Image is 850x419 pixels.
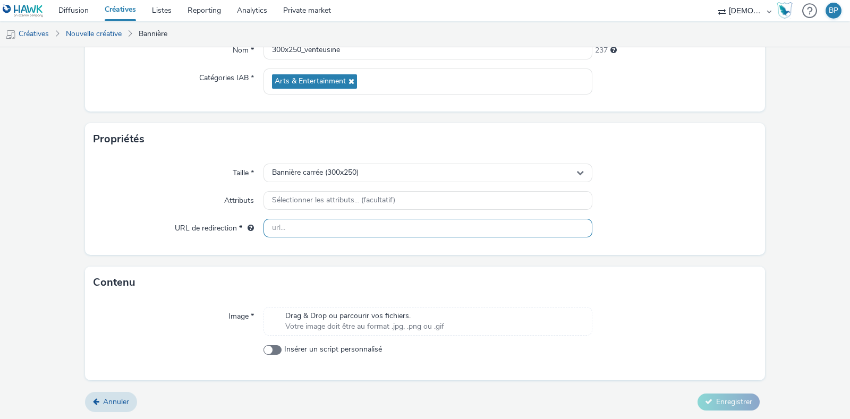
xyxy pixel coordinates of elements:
[195,69,258,83] label: Catégories IAB *
[777,2,797,19] a: Hawk Academy
[5,29,16,40] img: mobile
[228,41,258,56] label: Nom *
[133,21,173,47] a: Bannière
[242,223,254,234] div: L'URL de redirection sera utilisée comme URL de validation avec certains SSP et ce sera l'URL de ...
[272,196,395,205] span: Sélectionner les attributs... (facultatif)
[228,164,258,178] label: Taille *
[61,21,127,47] a: Nouvelle créative
[85,392,137,412] a: Annuler
[285,311,444,321] span: Drag & Drop ou parcourir vos fichiers.
[103,397,129,407] span: Annuler
[829,3,838,19] div: BP
[272,168,359,177] span: Bannière carrée (300x250)
[3,4,44,18] img: undefined Logo
[263,41,592,59] input: Nom
[93,275,135,290] h3: Contenu
[224,307,258,322] label: Image *
[595,45,608,56] span: 237
[698,394,760,411] button: Enregistrer
[716,397,752,407] span: Enregistrer
[777,2,793,19] img: Hawk Academy
[93,131,144,147] h3: Propriétés
[610,45,617,56] div: 255 caractères maximum
[263,219,592,237] input: url...
[284,344,382,355] span: Insérer un script personnalisé
[285,321,444,332] span: Votre image doit être au format .jpg, .png ou .gif
[171,219,258,234] label: URL de redirection *
[275,77,346,86] span: Arts & Entertainment
[220,191,258,206] label: Attributs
